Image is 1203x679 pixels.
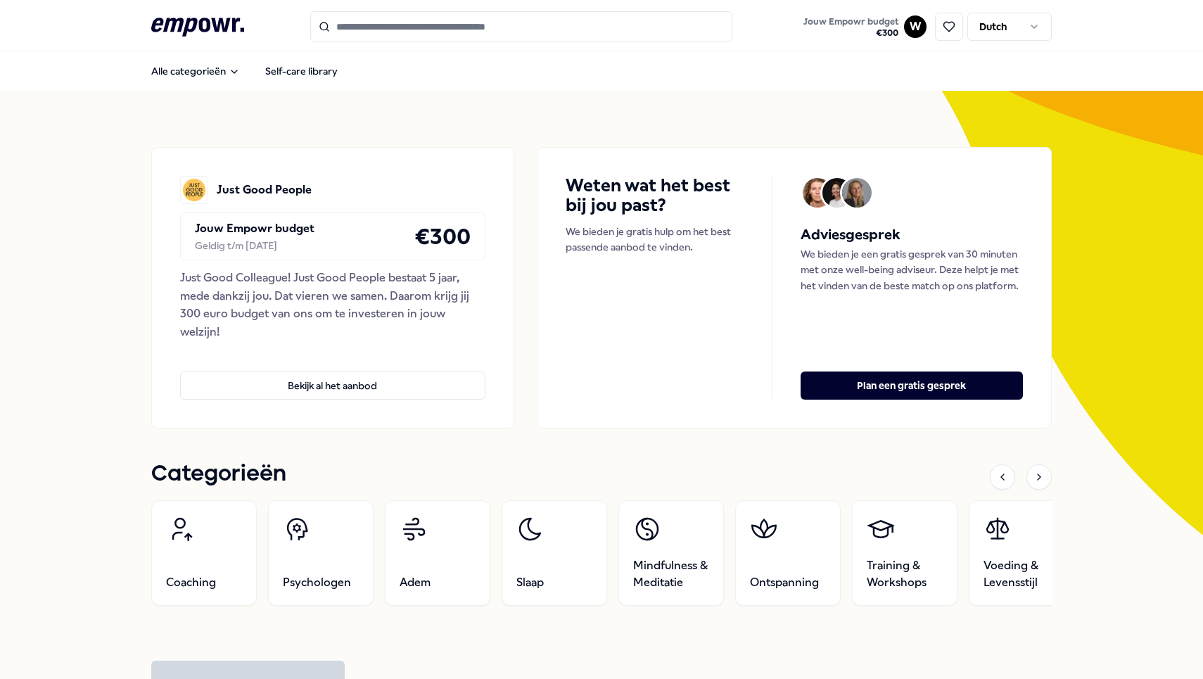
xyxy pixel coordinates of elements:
[166,574,216,591] span: Coaching
[822,178,852,208] img: Avatar
[385,500,490,606] a: Adem
[803,178,832,208] img: Avatar
[801,246,1023,293] p: We bieden je een gratis gesprek van 30 minuten met onze well-being adviseur. Deze helpt je met he...
[801,13,901,42] button: Jouw Empowr budget€300
[140,57,251,85] button: Alle categorieën
[151,457,286,492] h1: Categorieën
[904,15,927,38] button: W
[283,574,351,591] span: Psychologen
[566,224,744,255] p: We bieden je gratis hulp om het best passende aanbod te vinden.
[180,349,485,400] a: Bekijk al het aanbod
[867,557,943,591] span: Training & Workshops
[633,557,709,591] span: Mindfulness & Meditatie
[180,269,485,341] div: Just Good Colleague! Just Good People bestaat 5 jaar, mede dankzij jou. Dat vieren we samen. Daar...
[268,500,374,606] a: Psychologen
[801,224,1023,246] h5: Adviesgesprek
[801,372,1023,400] button: Plan een gratis gesprek
[735,500,841,606] a: Ontspanning
[502,500,607,606] a: Slaap
[516,574,544,591] span: Slaap
[400,574,431,591] span: Adem
[969,500,1074,606] a: Voeding & Levensstijl
[566,176,744,215] h4: Weten wat het best bij jou past?
[842,178,872,208] img: Avatar
[803,16,898,27] span: Jouw Empowr budget
[195,238,314,253] div: Geldig t/m [DATE]
[180,176,208,204] img: Just Good People
[254,57,349,85] a: Self-care library
[852,500,957,606] a: Training & Workshops
[750,574,819,591] span: Ontspanning
[195,220,314,238] p: Jouw Empowr budget
[180,372,485,400] button: Bekijk al het aanbod
[217,181,312,199] p: Just Good People
[618,500,724,606] a: Mindfulness & Meditatie
[414,219,471,254] h4: € 300
[151,500,257,606] a: Coaching
[798,12,904,42] a: Jouw Empowr budget€300
[984,557,1059,591] span: Voeding & Levensstijl
[310,11,732,42] input: Search for products, categories or subcategories
[140,57,349,85] nav: Main
[803,27,898,39] span: € 300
